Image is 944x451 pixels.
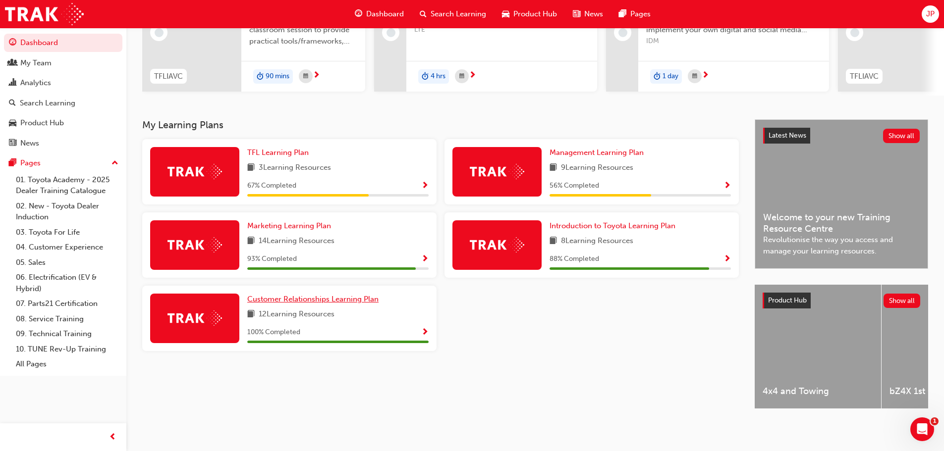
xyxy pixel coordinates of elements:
[470,164,524,179] img: Trak
[431,8,486,20] span: Search Learning
[347,4,412,24] a: guage-iconDashboard
[247,235,255,248] span: book-icon
[12,326,122,342] a: 09. Technical Training
[723,253,731,265] button: Show Progress
[12,296,122,311] a: 07. Parts21 Certification
[109,431,116,444] span: prev-icon
[12,225,122,240] a: 03. Toyota For Life
[513,8,557,20] span: Product Hub
[550,148,644,157] span: Management Learning Plan
[654,70,661,83] span: duration-icon
[769,131,806,140] span: Latest News
[926,8,935,20] span: JP
[259,308,334,321] span: 12 Learning Resources
[573,8,580,20] span: news-icon
[414,24,589,36] span: LTE
[470,237,524,252] img: Trak
[247,221,331,230] span: Marketing Learning Plan
[355,8,362,20] span: guage-icon
[5,3,84,25] img: Trak
[763,234,920,256] span: Revolutionise the way you access and manage your learning resources.
[431,71,445,82] span: 4 hrs
[167,237,222,252] img: Trak
[247,180,296,192] span: 67 % Completed
[755,119,928,269] a: Latest NewsShow allWelcome to your new Training Resource CentreRevolutionise the way you access a...
[550,180,599,192] span: 56 % Completed
[387,28,395,37] span: learningRecordVerb_NONE-icon
[550,221,675,230] span: Introduction to Toyota Learning Plan
[421,255,429,264] span: Show Progress
[247,308,255,321] span: book-icon
[12,356,122,372] a: All Pages
[469,71,476,80] span: next-icon
[4,154,122,172] button: Pages
[420,8,427,20] span: search-icon
[4,114,122,132] a: Product Hub
[763,293,920,308] a: Product HubShow all
[459,70,464,83] span: calendar-icon
[12,199,122,225] a: 02. New - Toyota Dealer Induction
[167,164,222,179] img: Trak
[611,4,659,24] a: pages-iconPages
[421,253,429,265] button: Show Progress
[12,311,122,327] a: 08. Service Training
[883,129,920,143] button: Show all
[12,240,122,255] a: 04. Customer Experience
[550,162,557,174] span: book-icon
[550,220,679,232] a: Introduction to Toyota Learning Plan
[9,139,16,148] span: news-icon
[763,212,920,234] span: Welcome to your new Training Resource Centre
[421,182,429,191] span: Show Progress
[4,134,122,152] a: News
[12,270,122,296] a: 06. Electrification (EV & Hybrid)
[20,57,52,69] div: My Team
[561,162,633,174] span: 9 Learning Resources
[421,328,429,337] span: Show Progress
[12,255,122,270] a: 05. Sales
[257,70,264,83] span: duration-icon
[20,138,39,149] div: News
[4,32,122,154] button: DashboardMy TeamAnalyticsSearch LearningProduct HubNews
[630,8,651,20] span: Pages
[366,8,404,20] span: Dashboard
[167,310,222,326] img: Trak
[755,285,881,408] a: 4x4 and Towing
[4,74,122,92] a: Analytics
[646,36,821,47] span: IDM
[565,4,611,24] a: news-iconNews
[4,94,122,112] a: Search Learning
[9,39,16,48] span: guage-icon
[763,128,920,144] a: Latest NewsShow all
[20,77,51,89] div: Analytics
[421,326,429,339] button: Show Progress
[9,159,16,168] span: pages-icon
[247,220,335,232] a: Marketing Learning Plan
[12,342,122,357] a: 10. TUNE Rev-Up Training
[850,28,859,37] span: learningRecordVerb_NONE-icon
[247,148,309,157] span: TFL Learning Plan
[303,70,308,83] span: calendar-icon
[561,235,633,248] span: 8 Learning Resources
[412,4,494,24] a: search-iconSearch Learning
[723,255,731,264] span: Show Progress
[313,71,320,80] span: next-icon
[550,253,599,265] span: 88 % Completed
[247,253,297,265] span: 93 % Completed
[884,294,921,308] button: Show all
[723,180,731,192] button: Show Progress
[259,162,331,174] span: 3 Learning Resources
[247,327,300,338] span: 100 % Completed
[111,157,118,170] span: up-icon
[663,71,678,82] span: 1 day
[9,79,16,88] span: chart-icon
[922,5,939,23] button: JP
[4,34,122,52] a: Dashboard
[931,417,939,425] span: 1
[702,71,709,80] span: next-icon
[850,71,879,82] span: TFLIAVC
[584,8,603,20] span: News
[155,28,164,37] span: learningRecordVerb_NONE-icon
[247,147,313,158] a: TFL Learning Plan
